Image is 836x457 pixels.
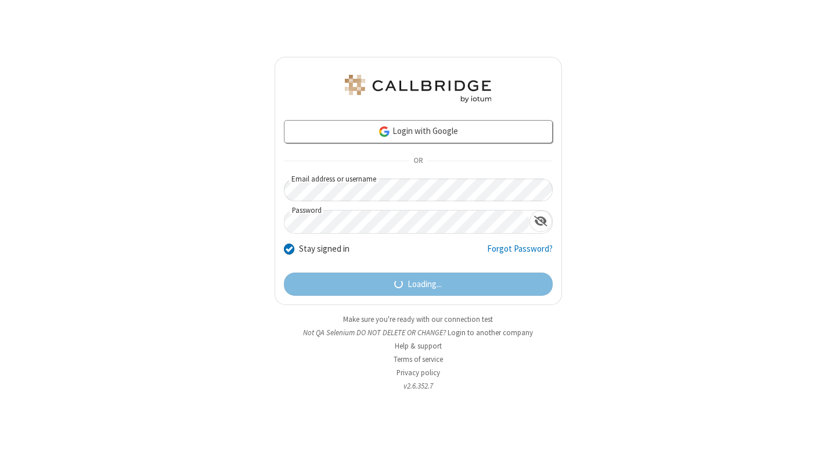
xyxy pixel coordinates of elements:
[284,179,553,201] input: Email address or username
[284,120,553,143] a: Login with Google
[487,242,553,264] a: Forgot Password?
[275,327,562,338] li: Not QA Selenium DO NOT DELETE OR CHANGE?
[343,314,493,324] a: Make sure you're ready with our connection test
[275,380,562,391] li: v2.6.352.7
[394,354,443,364] a: Terms of service
[284,211,529,233] input: Password
[395,341,442,351] a: Help & support
[529,211,552,232] div: Show password
[299,242,349,256] label: Stay signed in
[807,427,827,449] iframe: Chat
[408,278,442,291] span: Loading...
[448,327,533,338] button: Login to another company
[409,153,427,169] span: OR
[343,75,493,103] img: QA Selenium DO NOT DELETE OR CHANGE
[397,368,440,378] a: Privacy policy
[378,125,391,138] img: google-icon.png
[284,273,553,296] button: Loading...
